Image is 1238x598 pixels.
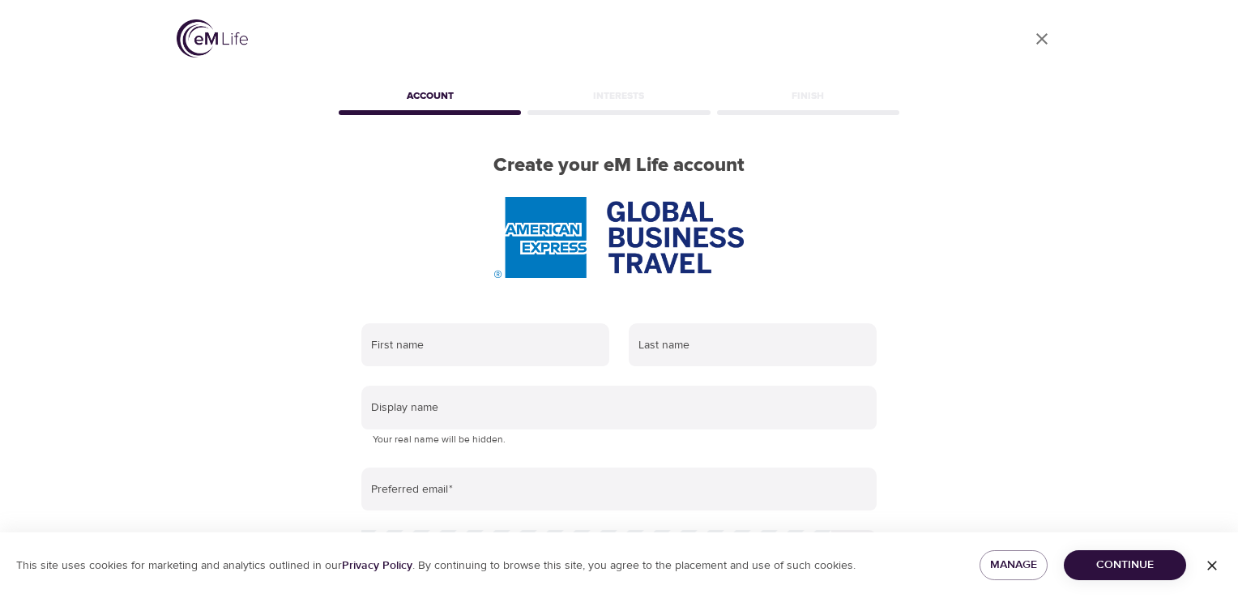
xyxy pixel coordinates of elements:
[373,432,865,448] p: Your real name will be hidden.
[342,558,412,573] a: Privacy Policy
[1064,550,1186,580] button: Continue
[177,19,248,58] img: logo
[1077,555,1173,575] span: Continue
[494,197,744,278] img: AmEx%20GBT%20logo.png
[993,555,1034,575] span: Manage
[1022,19,1061,58] a: close
[335,154,903,177] h2: Create your eM Life account
[980,550,1047,580] button: Manage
